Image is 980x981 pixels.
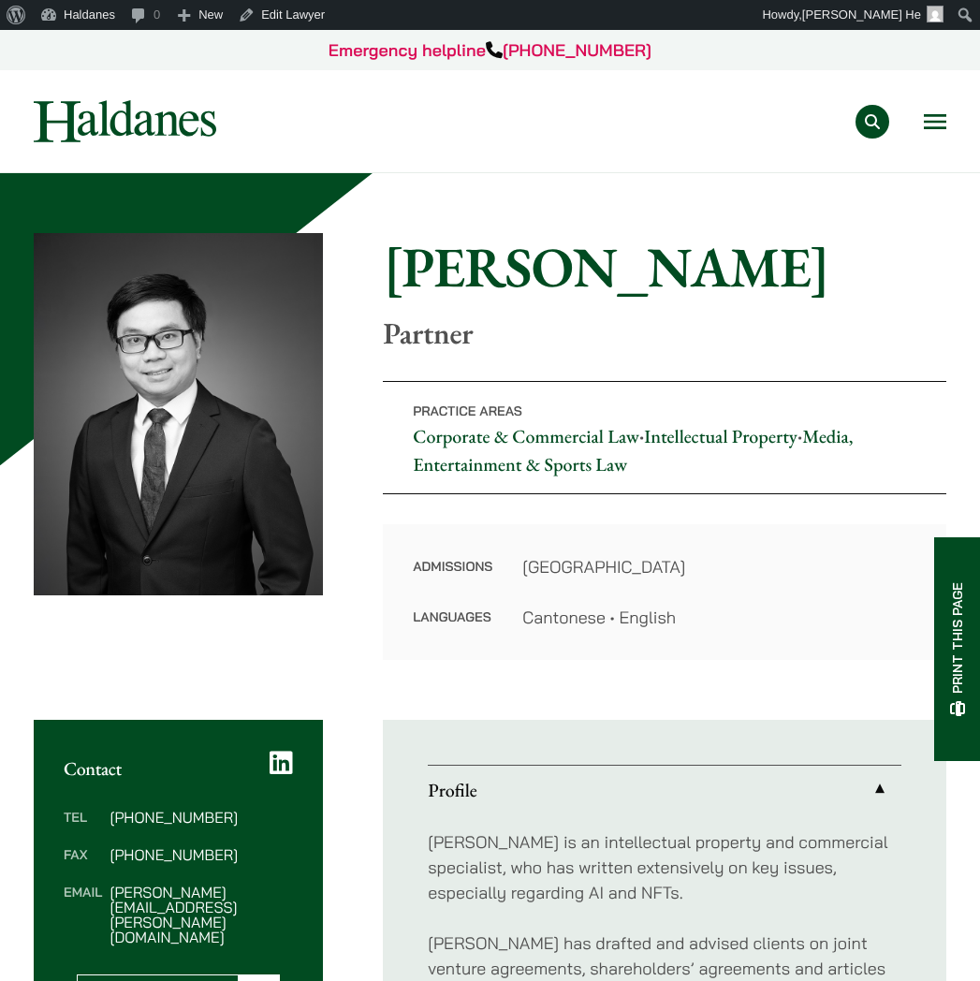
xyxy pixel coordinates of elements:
span: [PERSON_NAME] He [802,7,921,22]
dt: Tel [64,810,102,847]
dt: Email [64,885,102,944]
p: Partner [383,315,946,351]
dt: Fax [64,847,102,885]
img: Logo of Haldanes [34,100,216,142]
p: [PERSON_NAME] is an intellectual property and commercial specialist, who has written extensively ... [428,829,901,905]
h1: [PERSON_NAME] [383,233,946,300]
button: Search [856,105,889,139]
p: • • [383,381,946,494]
dt: Languages [413,605,492,630]
dd: [GEOGRAPHIC_DATA] [522,554,916,579]
dd: Cantonese • English [522,605,916,630]
dd: [PERSON_NAME][EMAIL_ADDRESS][PERSON_NAME][DOMAIN_NAME] [110,885,293,944]
dd: [PHONE_NUMBER] [110,847,293,862]
a: Emergency helpline[PHONE_NUMBER] [329,39,651,61]
button: Open menu [924,114,946,129]
a: Corporate & Commercial Law [413,424,639,448]
h2: Contact [64,757,293,780]
dt: Admissions [413,554,492,605]
a: Profile [428,766,901,814]
dd: [PHONE_NUMBER] [110,810,293,825]
span: Practice Areas [413,403,522,419]
a: LinkedIn [270,750,293,776]
a: Intellectual Property [644,424,797,448]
